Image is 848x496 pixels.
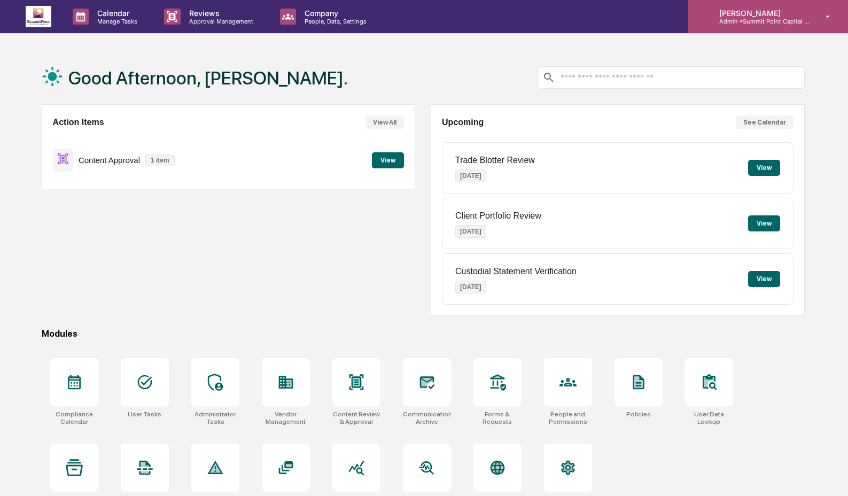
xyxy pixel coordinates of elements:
[332,410,380,425] div: Content Review & Approval
[372,154,404,165] a: View
[748,215,780,231] button: View
[455,267,577,276] p: Custodial Statement Verification
[455,169,486,182] p: [DATE]
[50,410,98,425] div: Compliance Calendar
[711,9,810,18] p: [PERSON_NAME]
[473,410,522,425] div: Forms & Requests
[145,154,175,166] p: 1 item
[455,281,486,293] p: [DATE]
[68,67,348,89] h1: Good Afternoon, [PERSON_NAME].
[42,329,805,339] div: Modules
[403,410,451,425] div: Communications Archive
[181,9,259,18] p: Reviews
[736,115,793,129] button: See Calendar
[181,18,259,25] p: Approval Management
[365,115,404,129] button: View All
[128,410,161,418] div: User Tasks
[455,156,535,165] p: Trade Blotter Review
[26,6,51,27] img: logo
[626,410,651,418] div: Policies
[89,9,143,18] p: Calendar
[262,410,310,425] div: Vendor Management
[89,18,143,25] p: Manage Tasks
[79,156,140,165] p: Content Approval
[711,18,810,25] p: Admin • Summit Point Capital Management
[372,152,404,168] button: View
[442,118,484,127] h2: Upcoming
[455,225,486,238] p: [DATE]
[106,37,129,45] span: Pylon
[455,211,541,221] p: Client Portfolio Review
[75,37,129,45] a: Powered byPylon
[296,18,372,25] p: People, Data, Settings
[191,410,239,425] div: Administrator Tasks
[53,118,104,127] h2: Action Items
[685,410,733,425] div: User Data Lookup
[748,271,780,287] button: View
[296,9,372,18] p: Company
[748,160,780,176] button: View
[544,410,592,425] div: People and Permissions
